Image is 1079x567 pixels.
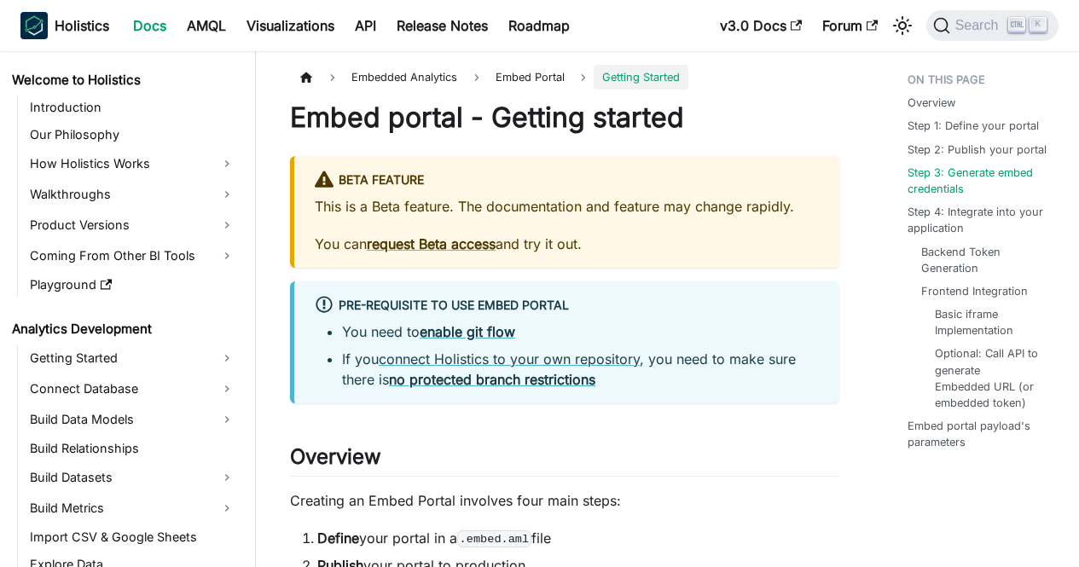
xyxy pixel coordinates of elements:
[123,12,177,39] a: Docs
[55,15,109,36] b: Holistics
[908,142,1047,158] a: Step 2: Publish your portal
[812,12,888,39] a: Forum
[290,101,839,135] h1: Embed portal - Getting started
[25,273,241,297] a: Playground
[315,234,819,254] p: You can and try it out.
[345,12,386,39] a: API
[487,65,573,90] a: Embed Portal
[908,204,1052,236] a: Step 4: Integrate into your application
[921,283,1028,299] a: Frontend Integration
[317,528,839,548] li: your portal in a file
[498,12,580,39] a: Roadmap
[386,12,498,39] a: Release Notes
[889,12,916,39] button: Switch between dark and light mode (currently light mode)
[236,12,345,39] a: Visualizations
[1030,17,1047,32] kbd: K
[926,10,1059,41] button: Search (Ctrl+K)
[908,418,1052,450] a: Embed portal payload's parameters
[594,65,688,90] span: Getting Started
[950,18,1009,33] span: Search
[315,170,819,192] div: BETA FEATURE
[367,235,496,252] a: request Beta access
[921,244,1045,276] a: Backend Token Generation
[908,95,955,111] a: Overview
[317,529,359,547] strong: Define
[25,211,241,239] a: Product Versions
[20,12,109,39] a: HolisticsHolistics
[315,196,819,217] p: This is a Beta feature. The documentation and feature may change rapidly.
[177,12,236,39] a: AMQL
[25,150,241,177] a: How Holistics Works
[457,530,531,547] code: .embed.aml
[290,490,839,511] p: Creating an Embed Portal involves four main steps:
[25,242,241,269] a: Coming From Other BI Tools
[908,118,1039,134] a: Step 1: Define your portal
[420,323,515,340] a: enable git flow
[20,12,48,39] img: Holistics
[25,181,241,208] a: Walkthroughs
[935,306,1038,338] a: Basic iframe Implementation
[25,95,241,119] a: Introduction
[290,65,839,90] nav: Breadcrumbs
[7,317,241,341] a: Analytics Development
[25,464,241,491] a: Build Datasets
[25,525,241,549] a: Import CSV & Google Sheets
[710,12,812,39] a: v3.0 Docs
[342,349,819,390] li: If you , you need to make sure there is
[496,71,565,84] span: Embed Portal
[342,321,819,342] li: You need to
[25,375,241,402] a: Connect Database
[25,495,241,522] a: Build Metrics
[935,345,1038,411] a: Optional: Call API to generate Embedded URL (or embedded token)
[379,350,640,367] a: connect Holistics to your own repository
[290,65,322,90] a: Home page
[315,295,819,317] div: Pre-requisite to use Embed Portal
[25,123,241,147] a: Our Philosophy
[908,165,1052,197] a: Step 3: Generate embed credentials
[25,344,241,372] a: Getting Started
[290,444,839,477] h2: Overview
[7,68,241,92] a: Welcome to Holistics
[25,437,241,460] a: Build Relationships
[25,406,241,433] a: Build Data Models
[389,371,595,388] a: no protected branch restrictions
[343,65,466,90] span: Embedded Analytics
